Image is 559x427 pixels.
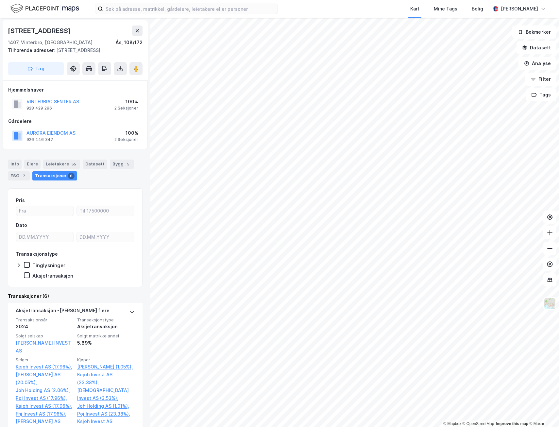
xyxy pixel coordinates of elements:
[77,386,135,402] a: [DEMOGRAPHIC_DATA] Invest AS (3.53%),
[16,317,73,323] span: Transaksjonsår
[16,394,73,402] a: Poj Invest AS (17.96%),
[8,160,22,169] div: Info
[26,106,52,111] div: 928 429 296
[32,273,73,279] div: Aksjetransaksjon
[16,386,73,394] a: Joh Holding AS (2.06%),
[16,206,74,216] input: Fra
[77,206,134,216] input: Til 17500000
[26,137,53,142] div: 926 446 347
[463,421,494,426] a: OpenStreetMap
[16,371,73,386] a: [PERSON_NAME] AS (20.05%),
[434,5,457,13] div: Mine Tags
[525,73,556,86] button: Filter
[8,47,56,53] span: Tilhørende adresser:
[77,357,135,363] span: Kjøper
[115,39,143,46] div: Ås, 108/172
[43,160,80,169] div: Leietakere
[526,88,556,101] button: Tags
[103,4,278,14] input: Søk på adresse, matrikkel, gårdeiere, leietakere eller personer
[114,106,138,111] div: 2 Seksjoner
[8,26,72,36] div: [STREET_ADDRESS]
[77,363,135,371] a: [PERSON_NAME] (1.05%),
[125,161,131,167] div: 5
[68,173,75,179] div: 6
[110,160,134,169] div: Bygg
[472,5,483,13] div: Bolig
[16,402,73,410] a: Ksjoh Invest AS (17.96%),
[16,307,110,317] div: Aksjetransaksjon - [PERSON_NAME] flere
[526,396,559,427] iframe: Chat Widget
[21,173,27,179] div: 7
[114,129,138,137] div: 100%
[518,57,556,70] button: Analyse
[16,333,73,339] span: Solgt selskap
[114,98,138,106] div: 100%
[16,410,73,418] a: Fhj Invest AS (17.96%),
[16,196,25,204] div: Pris
[10,3,79,14] img: logo.f888ab2527a4732fd821a326f86c7f29.svg
[16,357,73,363] span: Selger
[517,41,556,54] button: Datasett
[77,333,135,339] span: Solgt matrikkelandel
[16,221,27,229] div: Dato
[77,317,135,323] span: Transaksjonstype
[496,421,528,426] a: Improve this map
[544,297,556,310] img: Z
[16,250,58,258] div: Transaksjonstype
[16,340,71,353] a: [PERSON_NAME] INVEST AS
[77,323,135,331] div: Aksjetransaksjon
[114,137,138,142] div: 2 Seksjoner
[83,160,107,169] div: Datasett
[512,26,556,39] button: Bokmerker
[32,171,77,180] div: Transaksjoner
[8,171,30,180] div: ESG
[8,117,142,125] div: Gårdeiere
[8,62,64,75] button: Tag
[8,86,142,94] div: Hjemmelshaver
[77,371,135,386] a: Kejoh Invest AS (23.38%),
[443,421,461,426] a: Mapbox
[410,5,419,13] div: Kart
[24,160,41,169] div: Eiere
[70,161,77,167] div: 55
[16,323,73,331] div: 2024
[8,46,137,54] div: [STREET_ADDRESS]
[77,402,135,410] a: Joh Holding AS (1.01%),
[8,292,143,300] div: Transaksjoner (6)
[77,339,135,347] div: 5.89%
[16,363,73,371] a: Kejoh Invest AS (17.96%),
[501,5,538,13] div: [PERSON_NAME]
[77,232,134,242] input: DD.MM.YYYY
[8,39,93,46] div: 1407, Vinterbro, [GEOGRAPHIC_DATA]
[32,262,65,268] div: Tinglysninger
[16,232,74,242] input: DD.MM.YYYY
[77,410,135,418] a: Poj Invest AS (23.38%),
